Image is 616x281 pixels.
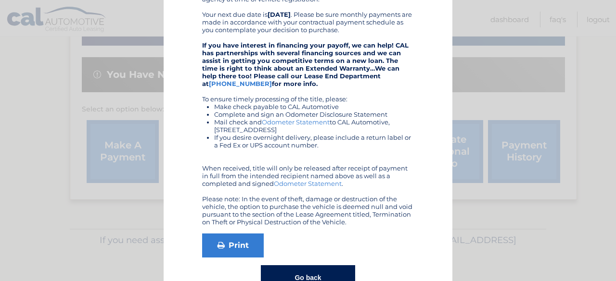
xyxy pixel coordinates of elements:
[209,80,272,87] a: [PHONE_NUMBER]
[214,103,414,110] li: Make check payable to CAL Automotive
[202,41,409,87] strong: If you have interest in financing your payoff, we can help! CAL has partnerships with several fin...
[214,118,414,134] li: Mail check and to CAL Automotive, [STREET_ADDRESS]
[262,118,330,126] a: Odometer Statement
[214,110,414,118] li: Complete and sign an Odometer Disclosure Statement
[268,11,291,18] b: [DATE]
[202,233,264,257] a: Print
[274,180,342,187] a: Odometer Statement
[214,134,414,149] li: If you desire overnight delivery, please include a return label or a Fed Ex or UPS account number.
